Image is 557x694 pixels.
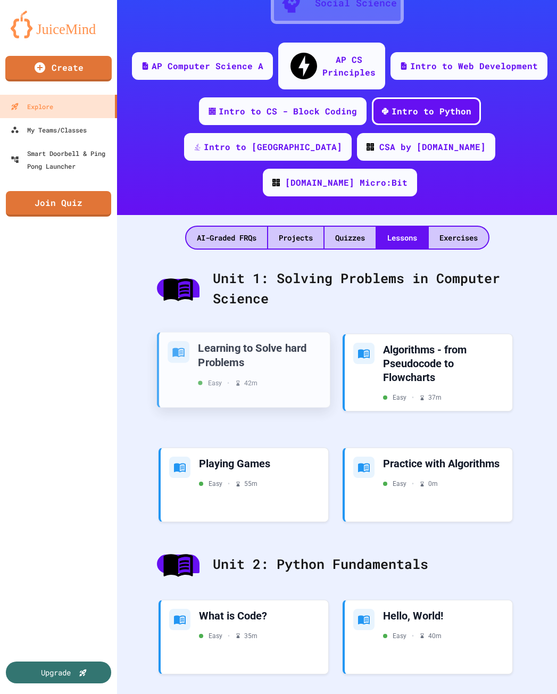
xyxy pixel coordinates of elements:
[322,53,376,79] div: AP CS Principles
[198,378,257,387] div: Easy 42 m
[383,457,504,470] div: Practice with Algorithms
[412,479,414,489] span: •
[152,60,263,72] div: AP Computer Science A
[412,393,414,402] span: •
[198,341,321,369] div: Learning to Solve hard Problems
[199,479,257,489] div: Easy 55 m
[204,141,342,153] div: Intro to [GEOGRAPHIC_DATA]
[379,141,486,153] div: CSA by [DOMAIN_NAME]
[228,479,230,489] span: •
[6,191,111,217] a: Join Quiz
[429,227,488,249] div: Exercises
[199,631,257,641] div: Easy 35 m
[383,479,438,489] div: Easy 0 m
[285,176,408,189] div: [DOMAIN_NAME] Micro:Bit
[5,56,112,81] a: Create
[410,60,538,72] div: Intro to Web Development
[186,227,267,249] div: AI-Graded FRQs
[383,631,442,641] div: Easy 40 m
[11,100,53,113] div: Explore
[146,543,528,585] div: Unit 2: Python Fundamentals
[377,227,428,249] div: Lessons
[41,667,71,678] div: Upgrade
[392,105,471,118] div: Intro to Python
[228,631,230,641] span: •
[146,258,528,319] div: Unit 1: Solving Problems in Computer Science
[11,11,106,38] img: logo-orange.svg
[383,609,504,623] div: Hello, World!
[268,227,323,249] div: Projects
[199,609,320,623] div: What is Code?
[325,227,376,249] div: Quizzes
[11,123,87,136] div: My Teams/Classes
[367,143,374,151] img: CODE_logo_RGB.png
[199,457,320,470] div: Playing Games
[272,179,280,186] img: CODE_logo_RGB.png
[412,631,414,641] span: •
[227,378,229,387] span: •
[383,343,504,384] div: Algorithms - from Pseudocode to Flowcharts
[219,105,357,118] div: Intro to CS - Block Coding
[11,147,113,172] div: Smart Doorbell & Ping Pong Launcher
[383,393,442,402] div: Easy 37 m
